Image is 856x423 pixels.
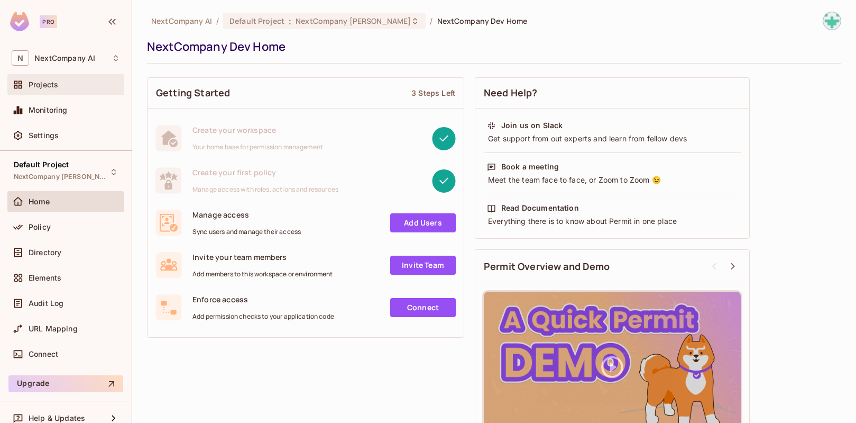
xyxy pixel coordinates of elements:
[29,274,61,282] span: Elements
[484,86,538,100] span: Need Help?
[34,54,95,62] span: Workspace: NextCompany AI
[390,298,456,317] a: Connect
[487,133,738,144] div: Get support from out experts and learn from fellow devs
[29,325,78,333] span: URL Mapping
[192,125,323,135] span: Create your workspace
[192,252,333,262] span: Invite your team members
[29,414,85,422] span: Help & Updates
[501,161,559,172] div: Book a meeting
[192,270,333,278] span: Add members to this workspace or environment
[29,248,61,257] span: Directory
[487,175,738,185] div: Meet the team face to face, or Zoom to Zoom 😉
[14,173,109,181] span: NextCompany [PERSON_NAME]
[192,312,334,321] span: Add permission checks to your application code
[156,86,230,100] span: Getting Started
[192,228,301,236] span: Sync users and manage their access
[229,16,284,26] span: Default Project
[390,256,456,275] a: Invite Team
[192,143,323,151] span: Your home base for permission management
[288,17,292,25] span: :
[29,223,51,231] span: Policy
[29,350,58,358] span: Connect
[10,12,29,31] img: SReyMgAAAABJRU5ErkJggg==
[8,375,123,392] button: Upgrade
[40,15,57,28] div: Pro
[29,299,63,308] span: Audit Log
[823,12,841,30] img: josh@nextcompany.io
[501,203,579,213] div: Read Documentation
[501,120,563,131] div: Join us on Slack
[390,213,456,232] a: Add Users
[192,167,338,177] span: Create your first policy
[296,16,411,26] span: NextCompany [PERSON_NAME]
[487,216,738,227] div: Everything there is to know about Permit in one place
[430,16,432,26] li: /
[12,50,29,66] span: N
[216,16,219,26] li: /
[484,260,610,273] span: Permit Overview and Demo
[14,160,69,169] span: Default Project
[29,131,59,140] span: Settings
[437,16,528,26] span: NextCompany Dev Home
[192,185,338,194] span: Manage access with roles, actions and resources
[29,80,58,89] span: Projects
[192,210,301,220] span: Manage access
[192,294,334,304] span: Enforce access
[411,88,455,98] div: 3 Steps Left
[29,106,68,114] span: Monitoring
[151,16,212,26] span: the active workspace
[147,39,836,55] div: NextCompany Dev Home
[29,197,50,206] span: Home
